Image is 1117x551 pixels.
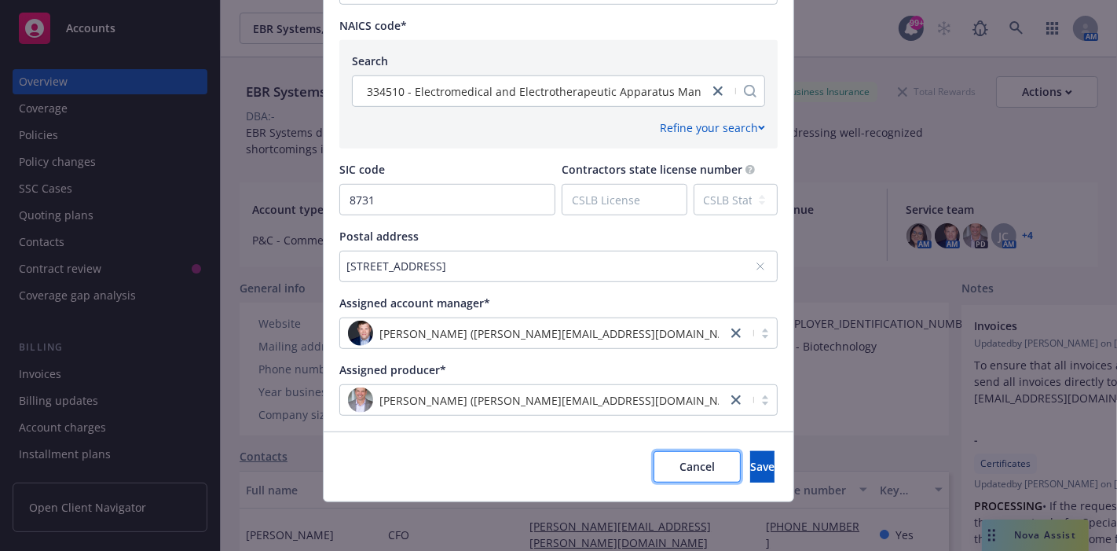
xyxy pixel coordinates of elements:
[348,321,719,346] span: photo[PERSON_NAME] ([PERSON_NAME][EMAIL_ADDRESS][DOMAIN_NAME])
[352,53,388,68] span: Search
[379,392,749,409] span: [PERSON_NAME] ([PERSON_NAME][EMAIL_ADDRESS][DOMAIN_NAME])
[654,451,741,483] button: Cancel
[727,324,745,343] a: close
[346,258,755,274] div: [STREET_ADDRESS]
[750,451,775,483] button: Save
[660,119,765,136] div: Refine your search
[348,321,373,346] img: photo
[679,459,715,474] span: Cancel
[709,82,727,101] a: close
[339,296,490,310] span: Assigned account manager*
[562,185,687,215] input: CSLB License
[339,162,385,177] span: SIC code
[339,229,419,244] span: Postal address
[361,83,701,100] span: 334510 - Electromedical and Electrotherapeutic Apparatus Manufacturing
[379,325,749,342] span: [PERSON_NAME] ([PERSON_NAME][EMAIL_ADDRESS][DOMAIN_NAME])
[339,18,407,33] span: NAICS code*
[562,162,742,177] span: Contractors state license number
[727,391,745,410] a: close
[367,83,756,100] span: 334510 - Electromedical and Electrotherapeutic Apparatus Manufacturing
[340,185,555,215] input: SIC Code
[348,388,373,413] img: photo
[339,362,446,377] span: Assigned producer*
[339,251,778,282] button: [STREET_ADDRESS]
[750,459,775,474] span: Save
[348,388,719,413] span: photo[PERSON_NAME] ([PERSON_NAME][EMAIL_ADDRESS][DOMAIN_NAME])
